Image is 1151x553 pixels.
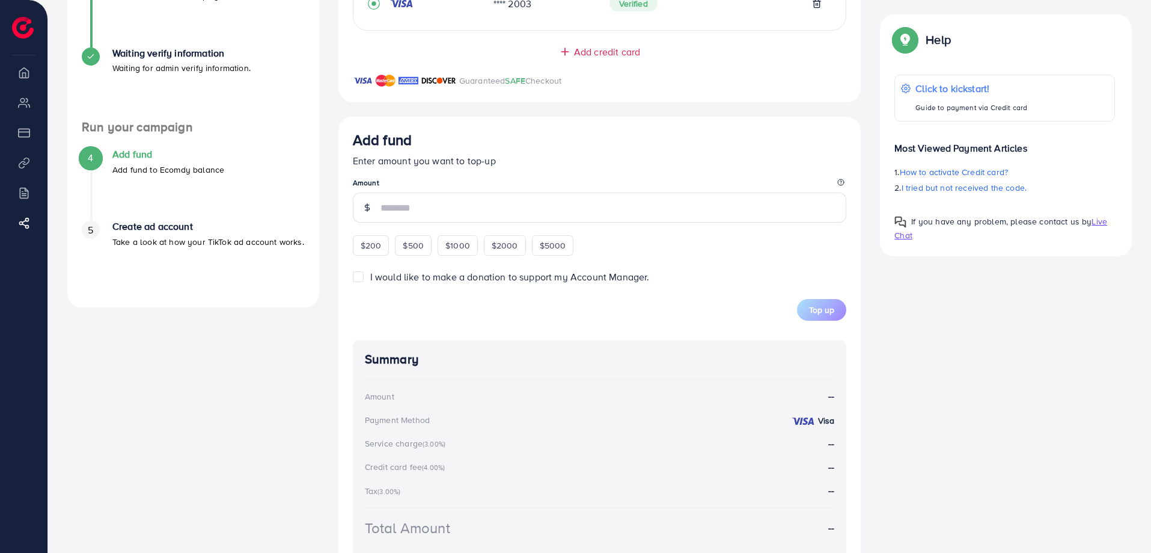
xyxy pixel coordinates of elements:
[403,239,424,252] span: $500
[894,216,906,228] img: Popup guide
[894,181,1115,195] p: 2.
[353,178,847,193] legend: Amount
[1100,499,1142,544] iframe: Chat
[353,153,847,168] p: Enter amount you want to top-up
[377,487,400,496] small: (3.00%)
[828,460,834,474] strong: --
[112,149,224,160] h4: Add fund
[828,437,834,450] strong: --
[894,165,1115,179] p: 1.
[422,463,445,472] small: (4.00%)
[926,32,951,47] p: Help
[445,239,470,252] span: $1000
[88,151,93,165] span: 4
[112,48,251,59] h4: Waiting verify information
[365,485,405,497] div: Tax
[365,414,430,426] div: Payment Method
[818,415,835,427] strong: Visa
[828,389,834,403] strong: --
[67,221,319,293] li: Create ad account
[902,182,1027,194] span: I tried but not received the code.
[67,149,319,221] li: Add fund
[112,221,304,232] h4: Create ad account
[894,29,916,51] img: Popup guide
[365,517,450,539] div: Total Amount
[88,223,93,237] span: 5
[12,17,34,39] img: logo
[365,352,835,367] h4: Summary
[828,521,834,535] strong: --
[828,484,834,497] strong: --
[421,73,456,88] img: brand
[915,100,1027,115] p: Guide to payment via Credit card
[492,239,518,252] span: $2000
[423,439,445,449] small: (3.00%)
[900,166,1008,178] span: How to activate Credit card?
[540,239,566,252] span: $5000
[361,239,382,252] span: $200
[365,461,449,473] div: Credit card fee
[112,61,251,75] p: Waiting for admin verify information.
[353,131,412,149] h3: Add fund
[797,299,846,321] button: Top up
[370,270,650,283] span: I would like to make a donation to support my Account Manager.
[376,73,395,88] img: brand
[459,73,562,88] p: Guaranteed Checkout
[894,131,1115,155] p: Most Viewed Payment Articles
[365,437,449,450] div: Service charge
[809,304,834,316] span: Top up
[915,81,1027,96] p: Click to kickstart!
[112,162,224,177] p: Add fund to Ecomdy balance
[67,120,319,135] h4: Run your campaign
[791,416,815,426] img: credit
[911,215,1091,227] span: If you have any problem, please contact us by
[112,235,304,249] p: Take a look at how your TikTok ad account works.
[505,75,525,87] span: SAFE
[353,73,373,88] img: brand
[365,391,394,403] div: Amount
[67,48,319,120] li: Waiting verify information
[398,73,418,88] img: brand
[574,45,640,59] span: Add credit card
